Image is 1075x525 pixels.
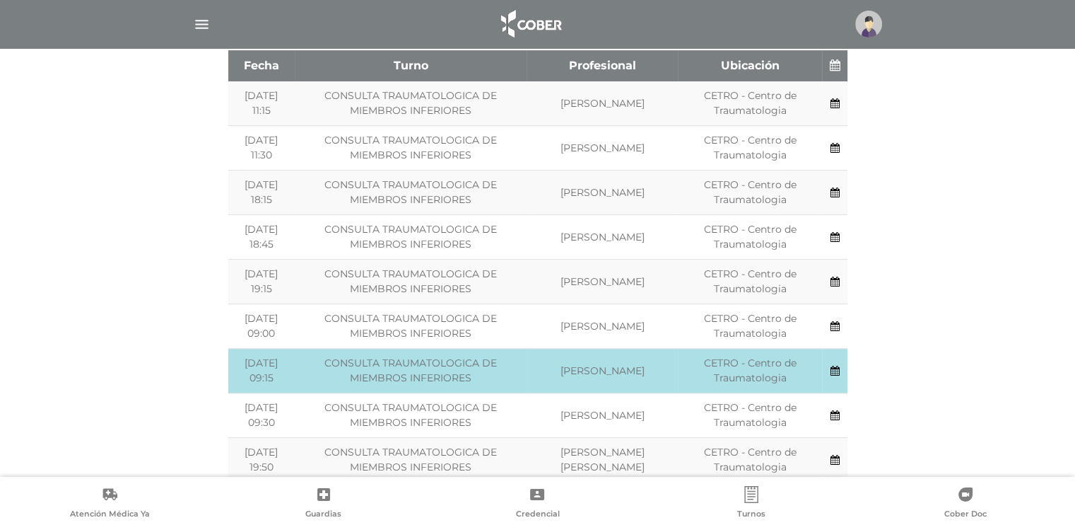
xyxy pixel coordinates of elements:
[645,486,859,522] a: Turnos
[678,260,823,304] td: CETRO - Centro de Traumatologia
[228,50,295,81] th: Fecha
[295,215,527,260] td: CONSULTA TRAUMATOLOGICA DE MIEMBROS INFERIORES
[527,126,678,171] td: [PERSON_NAME]
[228,215,295,260] td: [DATE] 18:45
[830,275,839,288] a: Agendar turno
[830,364,839,377] a: Agendar turno
[830,231,839,243] a: Agendar turno
[228,260,295,304] td: [DATE] 19:15
[737,509,765,521] span: Turnos
[295,81,527,126] td: CONSULTA TRAUMATOLOGICA DE MIEMBROS INFERIORES
[527,438,678,483] td: [PERSON_NAME] [PERSON_NAME]
[527,50,678,81] th: Profesional
[678,171,823,215] td: CETRO - Centro de Traumatologia
[678,349,823,393] td: CETRO - Centro de Traumatologia
[295,349,527,393] td: CONSULTA TRAUMATOLOGICA DE MIEMBROS INFERIORES
[493,7,568,41] img: logo_cober_home-white.png
[678,50,823,81] th: Ubicación
[295,126,527,171] td: CONSULTA TRAUMATOLOGICA DE MIEMBROS INFERIORES
[678,215,823,260] td: CETRO - Centro de Traumatologia
[295,393,527,438] td: CONSULTA TRAUMATOLOGICA DE MIEMBROS INFERIORES
[858,486,1072,522] a: Cober Doc
[3,486,217,522] a: Atención Médica Ya
[228,81,295,126] td: [DATE] 11:15
[830,97,839,110] a: Agendar turno
[527,349,678,393] td: [PERSON_NAME]
[527,393,678,438] td: [PERSON_NAME]
[678,393,823,438] td: CETRO - Centro de Traumatologia
[527,260,678,304] td: [PERSON_NAME]
[70,509,150,521] span: Atención Médica Ya
[830,454,839,466] a: Agendar turno
[527,171,678,215] td: [PERSON_NAME]
[830,186,839,199] a: Agendar turno
[295,438,527,483] td: CONSULTA TRAUMATOLOGICA DE MIEMBROS INFERIORES
[678,126,823,171] td: CETRO - Centro de Traumatologia
[295,304,527,349] td: CONSULTA TRAUMATOLOGICA DE MIEMBROS INFERIORES
[228,438,295,483] td: [DATE] 19:50
[855,11,882,37] img: profile-placeholder.svg
[305,509,341,521] span: Guardias
[228,304,295,349] td: [DATE] 09:00
[228,171,295,215] td: [DATE] 18:15
[830,320,839,333] a: Agendar turno
[193,16,211,33] img: Cober_menu-lines-white.svg
[527,215,678,260] td: [PERSON_NAME]
[527,81,678,126] td: [PERSON_NAME]
[217,486,431,522] a: Guardias
[295,50,527,81] th: Turno
[228,393,295,438] td: [DATE] 09:30
[295,260,527,304] td: CONSULTA TRAUMATOLOGICA DE MIEMBROS INFERIORES
[678,81,823,126] td: CETRO - Centro de Traumatologia
[295,171,527,215] td: CONSULTA TRAUMATOLOGICA DE MIEMBROS INFERIORES
[678,304,823,349] td: CETRO - Centro de Traumatologia
[944,509,987,521] span: Cober Doc
[527,304,678,349] td: [PERSON_NAME]
[228,349,295,393] td: [DATE] 09:15
[228,126,295,171] td: [DATE] 11:30
[430,486,645,522] a: Credencial
[515,509,559,521] span: Credencial
[678,438,823,483] td: CETRO - Centro de Traumatologia
[830,142,839,154] a: Agendar turno
[830,409,839,422] a: Agendar turno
